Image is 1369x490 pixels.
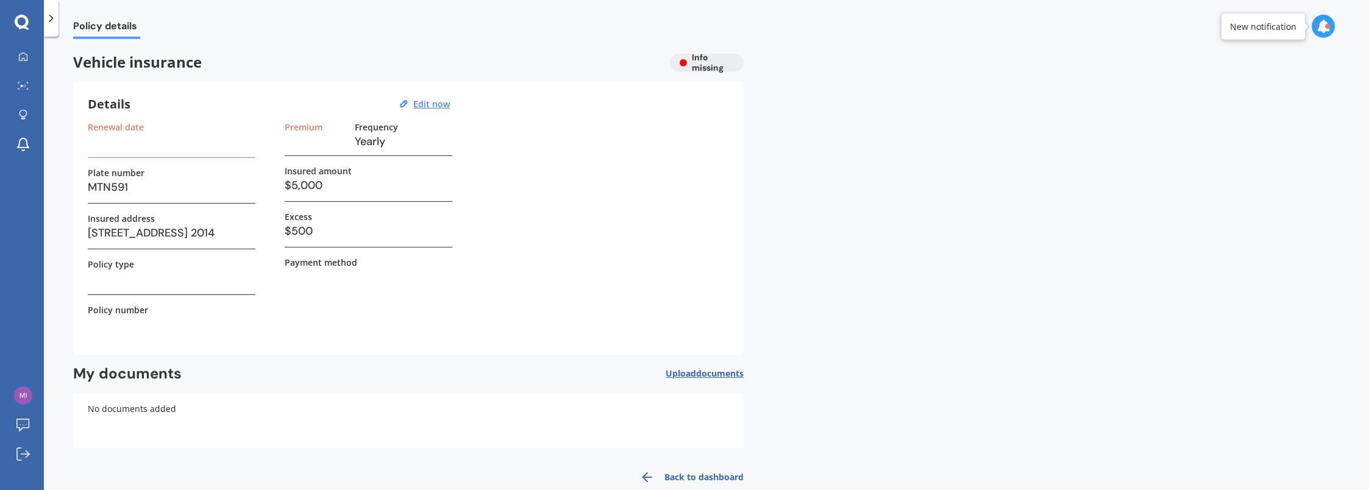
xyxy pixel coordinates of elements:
label: Excess [285,211,312,222]
label: Insured amount [285,166,352,176]
u: Edit now [413,98,450,110]
label: Policy number [88,305,148,315]
span: documents [696,367,744,379]
h3: $5,000 [285,176,452,194]
span: Policy details [73,20,140,37]
h3: Details [88,96,130,112]
h3: MTN591 [88,178,255,196]
h3: [STREET_ADDRESS] 2014 [88,224,255,242]
button: Edit now [410,99,453,110]
h3: $500 [285,222,452,240]
label: Policy type [88,259,134,269]
label: Renewal date [88,122,144,132]
span: Upload [666,369,744,378]
div: New notification [1230,20,1296,32]
label: Payment method [285,257,357,268]
span: Vehicle insurance [73,54,660,71]
button: Uploaddocuments [666,364,744,383]
label: Frequency [355,122,398,132]
label: Premium [285,122,322,132]
h3: Yearly [355,132,452,151]
img: c4ea219352c2dda5c795d39c0006019b [14,386,32,405]
label: Plate number [88,168,144,178]
div: No documents added [73,393,744,448]
h2: My documents [73,364,182,383]
label: Insured address [88,213,155,224]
